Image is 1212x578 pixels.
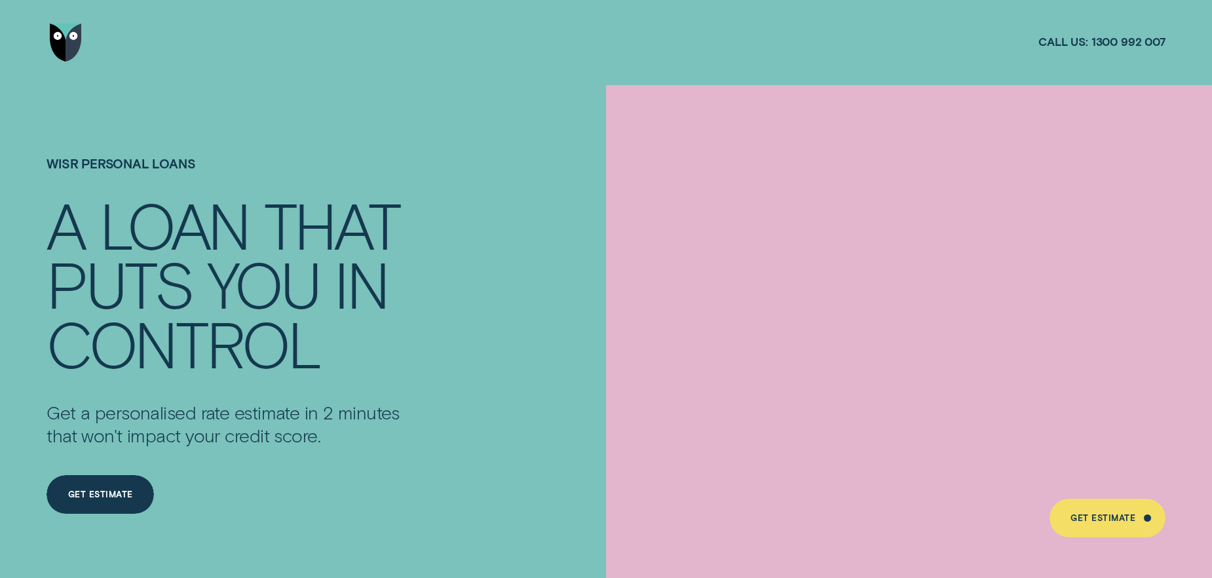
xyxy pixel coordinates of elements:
div: PUTS [47,254,193,313]
a: Get Estimate [47,475,154,513]
span: Call us: [1038,35,1088,50]
a: Get Estimate [1050,499,1165,537]
div: YOU [207,254,319,313]
h1: Wisr Personal Loans [47,157,414,195]
span: 1300 992 007 [1091,35,1165,50]
img: Wisr [50,24,82,62]
div: THAT [264,195,399,254]
div: LOAN [100,195,250,254]
h4: A LOAN THAT PUTS YOU IN CONTROL [47,195,414,373]
a: Call us:1300 992 007 [1038,35,1165,50]
div: IN [334,254,387,313]
div: CONTROL [47,314,320,373]
div: A [47,195,85,254]
p: Get a personalised rate estimate in 2 minutes that won't impact your credit score. [47,401,414,447]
